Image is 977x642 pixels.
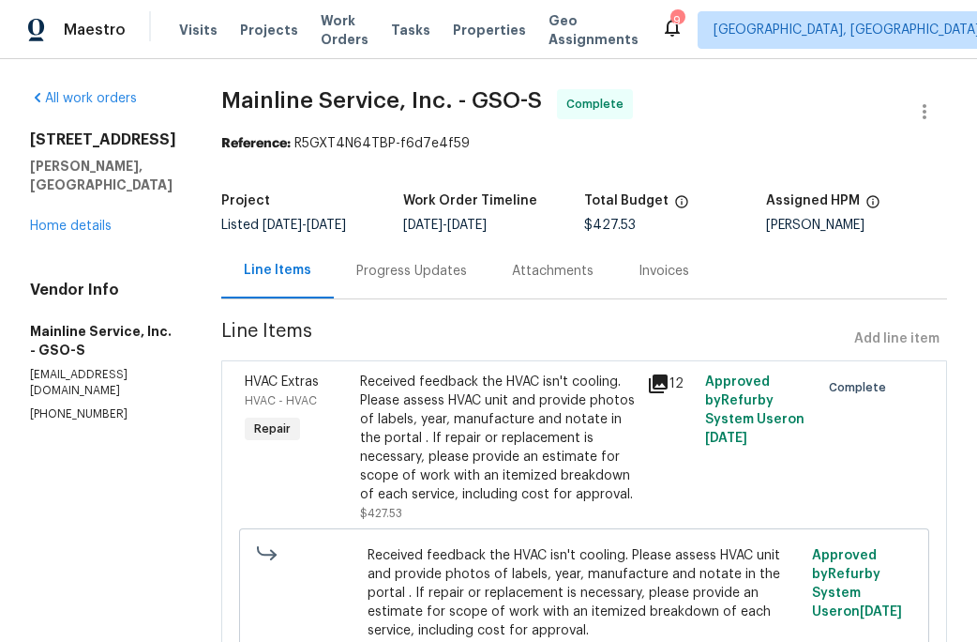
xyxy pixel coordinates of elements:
[865,194,880,219] span: The hpm assigned to this work order.
[639,262,689,281] div: Invoices
[307,219,346,232] span: [DATE]
[221,137,291,150] b: Reference:
[447,219,487,232] span: [DATE]
[221,134,947,153] div: R5GXT4N64TBP-f6d7e4f59
[30,92,137,105] a: All work orders
[766,219,948,232] div: [PERSON_NAME]
[356,262,467,281] div: Progress Updates
[221,194,270,207] h5: Project
[221,219,346,232] span: Listed
[179,21,218,39] span: Visits
[244,261,311,280] div: Line Items
[670,11,684,30] div: 9
[512,262,594,281] div: Attachments
[860,605,902,619] span: [DATE]
[360,508,402,519] span: $427.53
[30,322,176,359] h5: Mainline Service, Inc. - GSO-S
[368,546,800,640] span: Received feedback the HVAC isn't cooling. Please assess HVAC unit and provide photos of labels, y...
[584,219,636,232] span: $427.53
[263,219,302,232] span: [DATE]
[705,432,747,445] span: [DATE]
[403,194,537,207] h5: Work Order Timeline
[647,373,693,395] div: 12
[247,420,298,438] span: Repair
[30,367,176,399] p: [EMAIL_ADDRESS][DOMAIN_NAME]
[812,549,902,619] span: Approved by Refurby System User on
[221,322,847,357] span: Line Items
[30,130,176,149] h2: [STREET_ADDRESS]
[360,373,637,504] div: Received feedback the HVAC isn't cooling. Please assess HVAC unit and provide photos of labels, y...
[453,21,526,39] span: Properties
[221,89,542,112] span: Mainline Service, Inc. - GSO-S
[30,281,176,299] h4: Vendor Info
[245,395,317,406] span: HVAC - HVAC
[674,194,689,219] span: The total cost of line items that have been proposed by Opendoor. This sum includes line items th...
[64,21,126,39] span: Maestro
[584,194,669,207] h5: Total Budget
[240,21,298,39] span: Projects
[766,194,860,207] h5: Assigned HPM
[549,11,639,49] span: Geo Assignments
[566,95,631,114] span: Complete
[321,11,368,49] span: Work Orders
[403,219,487,232] span: -
[263,219,346,232] span: -
[829,378,894,397] span: Complete
[391,23,430,37] span: Tasks
[245,375,319,389] span: HVAC Extras
[30,406,176,422] p: [PHONE_NUMBER]
[403,219,443,232] span: [DATE]
[705,375,804,445] span: Approved by Refurby System User on
[30,220,112,233] a: Home details
[30,157,176,194] h5: [PERSON_NAME], [GEOGRAPHIC_DATA]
